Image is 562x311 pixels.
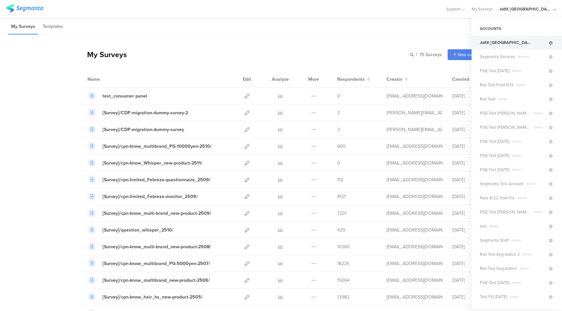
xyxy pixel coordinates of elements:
span: PGE Test 4.30.24 [480,167,509,173]
button: Creator [386,76,408,83]
span: Admin [517,266,548,271]
div: [DATE] [452,210,492,217]
span: PGE Test Riel 6.5.24 [480,209,531,215]
span: Segmanta Test Account [480,181,524,187]
span: test [480,223,487,229]
span: 10365 [337,243,350,250]
span: 18225 [337,260,349,267]
span: 4121 [337,193,346,200]
span: Admin [513,82,548,87]
span: 15064 [337,277,350,284]
span: Admin [509,153,548,158]
div: kumai.ik@pg.com [386,210,442,217]
a: [Survey]/cpn-know_multibrand_PG-10000yen-2510/ [87,142,212,150]
span: 429 [337,227,345,233]
span: Riel Test Prod 11/13 [480,82,513,88]
a: test_consumer panel [87,92,147,100]
div: [DATE] [452,193,492,200]
div: kumai.ik@pg.com [386,143,442,150]
span: Riel Test Seg-Admin [480,265,517,272]
span: Test PG 5.22.24 [480,294,507,300]
span: Member [515,54,548,59]
div: [DATE] [452,143,492,150]
span: New survey [458,52,479,58]
div: [Survey]/cpn-know_multi-brand_new-product-2509/ [103,210,211,217]
div: [DATE] [452,126,492,133]
div: Analyze [270,71,290,87]
div: [Survey]/cpn-know_multibrand_PG-10000yen-2510/ [103,143,212,150]
span: Admin [520,252,548,257]
a: [Survey]/cpn-know_multi-brand_new-product-2508/ [87,242,211,251]
div: Name [87,76,127,83]
span: 0 [337,160,340,167]
div: [Survey]/cpn-know_hair_hs_new-product-2505/ [103,294,203,300]
span: Admin [531,210,548,214]
span: Admin [487,224,548,229]
div: [DATE] [452,93,492,100]
div: JoltX [GEOGRAPHIC_DATA] [499,6,552,12]
div: [Survey]/CDP-migration-dummy-survey [103,126,184,133]
div: [DATE] [452,176,492,183]
div: More [307,71,321,87]
span: Admin [524,181,548,186]
a: [Survey]/cpn-know_hair_hs_new-product-2505/ [87,293,203,301]
span: Admin [509,167,548,172]
span: 2 [337,126,340,133]
span: Riel Test [480,96,495,102]
img: segmanta logo [6,4,43,12]
div: [DATE] [452,109,492,116]
span: Admin [507,294,548,299]
span: JoltX Japan [480,39,531,46]
div: [DATE] [452,227,492,233]
span: Admin [531,125,548,130]
div: kumai.ik@pg.com [386,243,442,250]
span: Respondents [337,76,365,83]
div: My Surveys [81,49,127,60]
span: 112 [337,176,343,183]
span: PGE Test 7.10.24 [480,152,509,159]
span: Riel Test Seg-admin 2 [480,251,520,257]
div: kumai.ik@pg.com [386,193,442,200]
button: Respondents [337,76,370,83]
span: Admin [495,97,548,101]
span: PGE Test 4.8.24 [480,68,509,74]
div: kumai.ik@pg.com [386,93,442,100]
span: New 8/22 from Fix [480,195,514,201]
button: Created [452,76,475,83]
span: Segmanta Services [480,54,515,60]
span: Admin [509,280,548,285]
div: kumai.ik@pg.com [386,277,442,284]
a: [Survey]/CDP-migration-dummy-survey-2 [87,108,188,117]
span: Segmanta Staff [480,237,509,243]
span: Admin [514,195,548,200]
div: praharaj.sp.1@pg.com [386,126,442,133]
div: [Survey]/cpn-know_Whisper_new-product-2511/ [103,160,202,167]
span: PGE Test 6.19.24 [480,138,509,144]
div: [Survey]/cpn-limited_Febreze-questionnaire_2509/ [103,176,211,183]
div: kumai.ik@pg.com [386,227,442,233]
div: [Survey]/cpn-limited_Febreze-monitor_2509/ [103,193,198,200]
div: [DATE] [452,243,492,250]
a: [Survey]/cpn-know_Whisper_new-product-2511/ [87,159,202,167]
li: Templates [40,19,66,34]
span: PGE Test Riel 10.08.24 [480,110,531,116]
span: Created [452,76,469,83]
span: 2 [337,109,340,116]
div: kumai.ik@pg.com [386,260,442,267]
span: Admin [531,111,548,116]
div: ACCOUNTS [472,23,562,34]
a: [Survey]/cpn-know_multi-brand_new-product-2509/ [87,209,211,217]
div: [DATE] [452,294,492,300]
div: [Survey]/CDP-migration-dummy-survey-2 [103,109,188,116]
a: [Survey]/cpn-limited_Febreze-questionnaire_2509/ [87,175,211,184]
li: My Surveys [8,19,38,34]
div: [Survey]/cpn-know_multibrand_new-product-2506/ [103,277,210,284]
div: [Survey]/cpn-know_multibrand_PG-5000yen-2507/ [103,260,210,267]
span: Support [446,6,461,12]
a: [Survey]/cpn-know_multibrand_PG-5000yen-2507/ [87,259,210,268]
span: 13982 [337,294,349,300]
div: test_consumer panel [103,93,147,100]
span: PGE Test 2.28.24 [480,279,509,286]
div: kumai.ik@pg.com [386,176,442,183]
span: 75 Surveys [419,51,442,58]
